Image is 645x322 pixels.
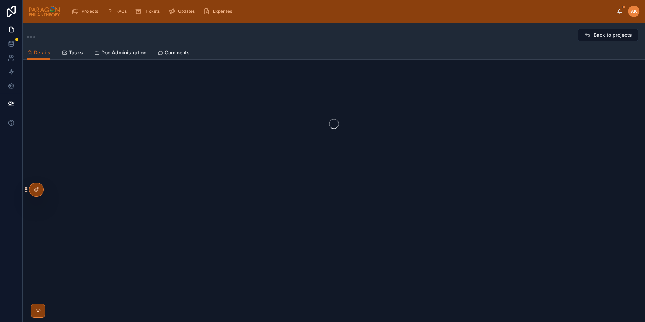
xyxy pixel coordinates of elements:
[166,5,200,18] a: Updates
[631,8,637,14] span: AK
[165,49,190,56] span: Comments
[62,46,83,60] a: Tasks
[133,5,165,18] a: Tickets
[213,8,232,14] span: Expenses
[201,5,237,18] a: Expenses
[69,49,83,56] span: Tasks
[101,49,146,56] span: Doc Administration
[27,46,50,60] a: Details
[178,8,195,14] span: Updates
[594,31,632,38] span: Back to projects
[69,5,103,18] a: Projects
[104,5,132,18] a: FAQs
[116,8,127,14] span: FAQs
[81,8,98,14] span: Projects
[145,8,160,14] span: Tickets
[28,6,60,17] img: App logo
[158,46,190,60] a: Comments
[34,49,50,56] span: Details
[94,46,146,60] a: Doc Administration
[66,4,617,19] div: scrollable content
[499,222,645,322] iframe: Slideout
[578,29,638,41] button: Back to projects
